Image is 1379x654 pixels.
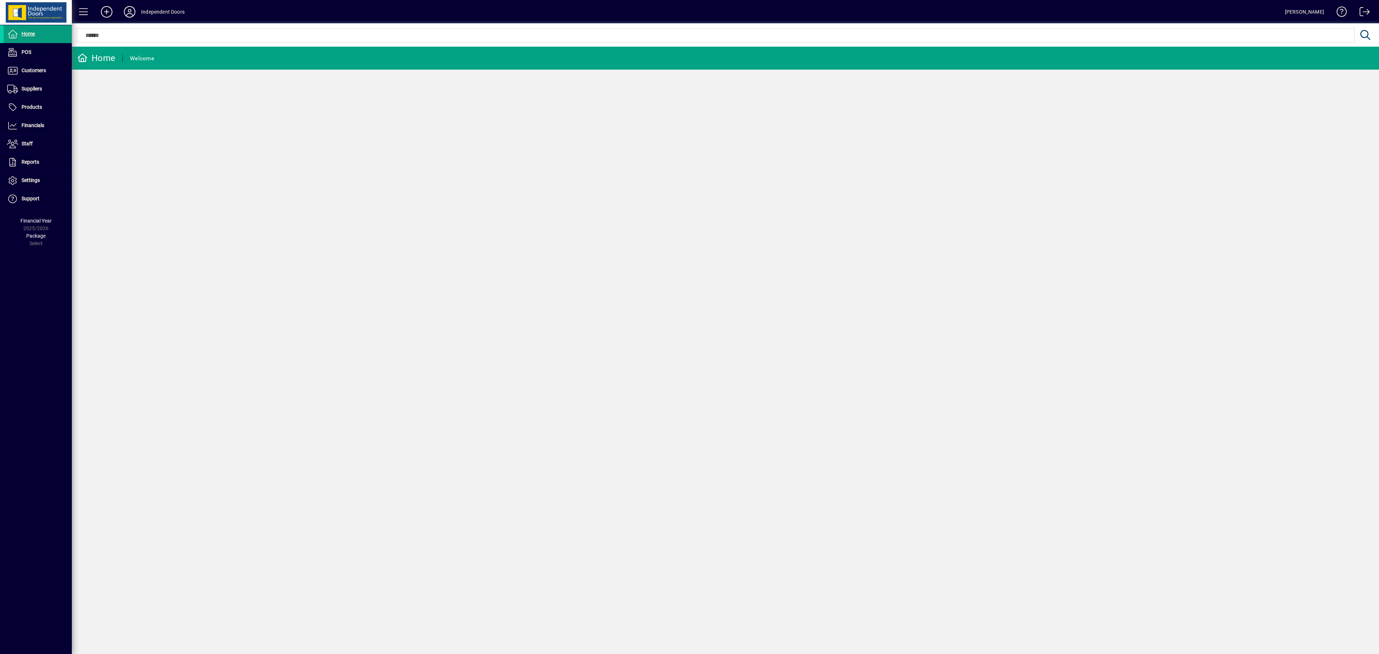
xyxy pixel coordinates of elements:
[1285,6,1324,18] div: [PERSON_NAME]
[4,80,72,98] a: Suppliers
[4,98,72,116] a: Products
[4,172,72,190] a: Settings
[22,122,44,128] span: Financials
[4,62,72,80] a: Customers
[22,104,42,110] span: Products
[4,135,72,153] a: Staff
[26,233,46,239] span: Package
[141,6,185,18] div: Independent Doors
[22,49,31,55] span: POS
[22,196,40,201] span: Support
[22,141,33,146] span: Staff
[77,52,115,64] div: Home
[1354,1,1370,25] a: Logout
[95,5,118,18] button: Add
[22,67,46,73] span: Customers
[4,190,72,208] a: Support
[22,159,39,165] span: Reports
[130,53,154,64] div: Welcome
[1331,1,1347,25] a: Knowledge Base
[22,177,40,183] span: Settings
[4,153,72,171] a: Reports
[4,43,72,61] a: POS
[4,117,72,135] a: Financials
[22,86,42,92] span: Suppliers
[118,5,141,18] button: Profile
[22,31,35,37] span: Home
[20,218,52,224] span: Financial Year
